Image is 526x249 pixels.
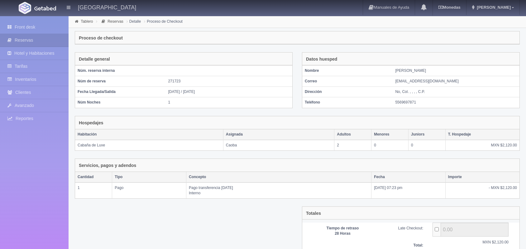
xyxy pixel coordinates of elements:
[441,223,509,237] input: ...
[371,182,446,198] td: [DATE] 07:23 pm
[408,129,445,140] th: Juniors
[112,172,186,182] th: Tipo
[165,97,292,108] td: 1
[377,226,428,231] div: Late Checkout:
[302,76,393,87] th: Correo
[438,5,460,10] b: Monedas
[408,140,445,150] td: 0
[79,163,136,168] h4: Servicios, pagos y adendos
[302,66,393,76] th: Nombre
[79,121,103,125] h4: Hospedajes
[327,226,359,236] b: Tiempo de retraso 28 Horas
[445,129,519,140] th: T. Hospedaje
[435,227,439,231] input: ...
[165,87,292,97] td: [DATE] / [DATE]
[475,5,511,10] span: [PERSON_NAME]
[393,87,519,97] td: No, Col. , , , , C.P.
[75,182,112,198] td: 1
[306,211,321,216] h4: Totales
[223,129,334,140] th: Asignada
[186,172,371,182] th: Concepto
[445,140,519,150] td: MXN $2,120.00
[445,172,519,182] th: Importe
[79,57,110,62] h4: Detalle general
[428,240,513,245] div: MXN $2,120.00
[75,87,165,97] th: Fecha Llegada/Salida
[108,19,123,24] a: Reservas
[186,182,371,198] td: Pago transferencia [DATE] Interno
[81,19,93,24] a: Tablero
[78,3,136,11] h4: [GEOGRAPHIC_DATA]
[371,129,409,140] th: Menores
[445,182,519,198] td: - MXN $2,120.00
[75,76,165,87] th: Núm de reserva
[142,18,184,24] li: Proceso de Checkout
[75,97,165,108] th: Núm Noches
[112,182,186,198] td: Pago
[302,97,393,108] th: Teléfono
[413,243,423,247] b: Total:
[34,6,56,11] img: Getabed
[334,129,371,140] th: Adultos
[302,87,393,97] th: Dirección
[125,18,142,24] li: Detalle
[393,76,519,87] td: [EMAIL_ADDRESS][DOMAIN_NAME]
[393,97,519,108] td: 5569697871
[306,57,337,62] h4: Datos huesped
[334,140,371,150] td: 2
[75,140,223,150] td: Cabaña de Luxe
[19,2,31,14] img: Getabed
[79,36,123,40] h4: Proceso de checkout
[371,172,446,182] th: Fecha
[393,66,519,76] td: [PERSON_NAME]
[75,129,223,140] th: Habitación
[223,140,334,150] td: Caoba
[165,76,292,87] td: 271723
[75,172,112,182] th: Cantidad
[75,66,165,76] th: Núm. reserva interna
[371,140,409,150] td: 0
